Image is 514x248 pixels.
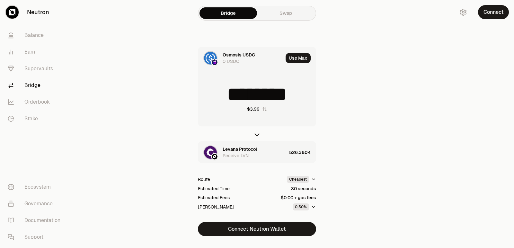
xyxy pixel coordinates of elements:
img: USDC Logo [204,52,217,64]
div: [PERSON_NAME] [198,204,234,210]
a: Bridge [199,7,257,19]
div: 30 seconds [291,185,316,192]
div: $3.99 [247,106,260,112]
a: Governance [3,195,69,212]
button: Cheapest [287,176,316,183]
div: Cheapest [287,176,309,183]
div: Osmosis USDC [223,52,255,58]
div: Estimated Time [198,185,230,192]
div: USDC LogoOsmosis LogoOsmosis USDC0 USDC [198,47,283,69]
button: Connect [478,5,509,19]
button: LVN LogoNeutron LogoLevana ProtocolReceive LVN526.3804 [198,141,316,163]
div: Route [198,176,210,183]
a: Stake [3,110,69,127]
img: Osmosis Logo [212,59,217,65]
div: $0.00 + gas fees [281,194,316,201]
div: Estimated Fees [198,194,230,201]
div: Levana Protocol [223,146,257,152]
a: Orderbook [3,94,69,110]
div: LVN LogoNeutron LogoLevana ProtocolReceive LVN [198,141,287,163]
button: 0.50% [293,203,316,210]
a: Support [3,229,69,245]
a: Balance [3,27,69,44]
div: 0 USDC [223,58,239,64]
a: Documentation [3,212,69,229]
a: Ecosystem [3,179,69,195]
button: Connect Neutron Wallet [198,222,316,236]
button: $3.99 [247,106,267,112]
img: LVN Logo [204,146,217,159]
img: Neutron Logo [212,154,217,159]
a: Earn [3,44,69,60]
a: Bridge [3,77,69,94]
div: 526.3804 [289,141,316,163]
button: Use Max [286,53,311,63]
div: Receive LVN [223,152,249,159]
div: 0.50% [293,203,309,210]
a: Supervaults [3,60,69,77]
a: Swap [257,7,315,19]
